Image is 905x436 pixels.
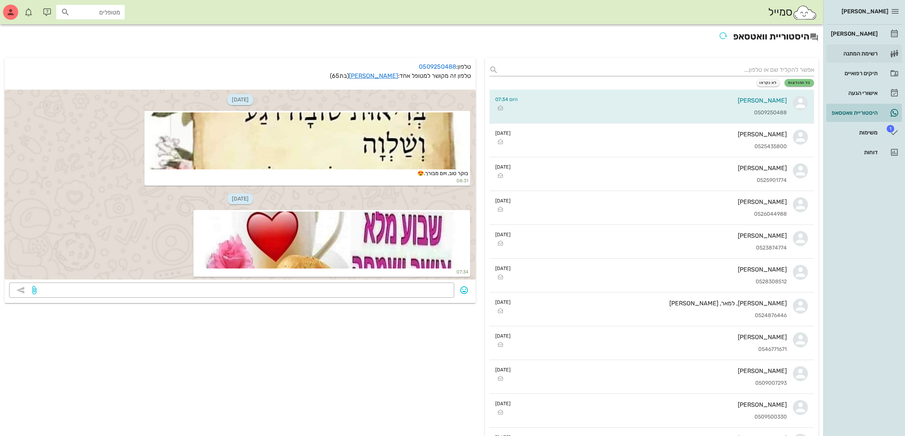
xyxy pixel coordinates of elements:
div: 0509250488 [524,110,787,116]
button: כל ההודעות [785,79,814,87]
div: משימות [829,130,878,136]
div: [PERSON_NAME] [517,198,787,205]
div: 0528308512 [517,279,787,285]
div: [PERSON_NAME] [524,97,787,104]
div: רשימת המתנה [829,51,878,57]
a: דוחות [826,143,902,161]
div: 0525435800 [517,144,787,150]
div: [PERSON_NAME] [517,367,787,374]
span: 65 [332,72,340,79]
span: כל ההודעות [788,81,811,85]
div: דוחות [829,149,878,155]
small: [DATE] [496,366,511,373]
a: [PERSON_NAME] [826,25,902,43]
div: 0526044988 [517,211,787,218]
small: [DATE] [496,299,511,306]
h2: היסטוריית וואטסאפ [5,29,819,46]
div: אישורי הגעה [829,90,878,96]
div: [PERSON_NAME] [829,31,878,37]
small: היום 07:34 [496,96,518,103]
small: [DATE] [496,130,511,137]
span: [DATE] [227,193,253,204]
small: [DATE] [496,400,511,407]
span: [DATE] [227,94,253,105]
small: [DATE] [496,231,511,238]
div: [PERSON_NAME] [517,333,787,341]
a: תיקים רפואיים [826,64,902,82]
div: 0523874774 [517,245,787,251]
div: תיקים רפואיים [829,70,878,76]
small: 08:31 [146,177,469,184]
span: תג [887,125,894,133]
div: סמייל [768,4,817,21]
div: היסטוריית וואטסאפ [829,110,878,116]
div: [PERSON_NAME] [517,131,787,138]
span: תג [22,6,27,11]
div: [PERSON_NAME] [517,232,787,239]
a: [PERSON_NAME] [349,72,398,79]
a: אישורי הגעה [826,84,902,102]
div: 0509500330 [517,414,787,420]
p: טלפון: [9,62,471,71]
div: 0524876446 [517,313,787,319]
div: 0509007293 [517,380,787,387]
small: [DATE] [496,265,511,272]
a: היסטוריית וואטסאפ [826,104,902,122]
div: 0525901774 [517,177,787,184]
div: [PERSON_NAME] [517,401,787,408]
input: אפשר להקליד שם או טלפון... [502,64,815,76]
div: [PERSON_NAME] [517,164,787,172]
small: 07:34 [195,269,469,275]
span: (בת ) [330,72,349,79]
span: לא נקראו [760,81,777,85]
img: SmileCloud logo [792,5,817,20]
div: [PERSON_NAME], למאר, [PERSON_NAME] [517,300,787,307]
small: [DATE] [496,163,511,171]
p: טלפון זה מקושר למטופל אחד: [9,71,471,81]
div: [PERSON_NAME] [517,266,787,273]
span: [PERSON_NAME] [842,8,888,15]
small: [DATE] [496,332,511,340]
button: לא נקראו [756,79,780,87]
a: רשימת המתנה [826,44,902,63]
small: [DATE] [496,197,511,204]
span: בוקר טוב, ויום מבורך.😍 [418,170,469,177]
a: 0509250488 [419,63,456,70]
a: תגמשימות [826,123,902,142]
div: 0546771671 [517,346,787,353]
